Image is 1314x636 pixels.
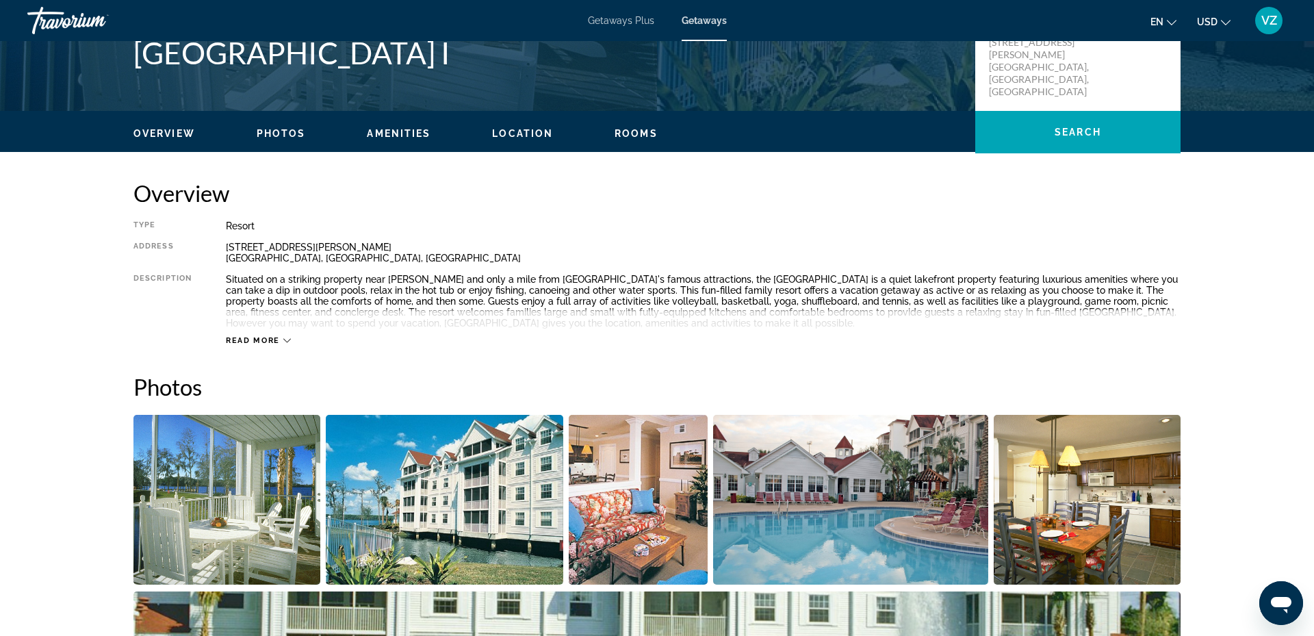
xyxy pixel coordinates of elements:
[994,414,1181,585] button: Open full-screen image slider
[1197,16,1218,27] span: USD
[326,414,564,585] button: Open full-screen image slider
[257,128,306,139] span: Photos
[226,242,1181,264] div: [STREET_ADDRESS][PERSON_NAME] [GEOGRAPHIC_DATA], [GEOGRAPHIC_DATA], [GEOGRAPHIC_DATA]
[133,35,962,71] h1: [GEOGRAPHIC_DATA] I
[133,127,195,140] button: Overview
[226,336,280,345] span: Read more
[1055,127,1101,138] span: Search
[226,274,1181,329] div: Situated on a striking property near [PERSON_NAME] and only a mile from [GEOGRAPHIC_DATA]'s famou...
[226,220,1181,231] div: Resort
[27,3,164,38] a: Travorium
[133,274,192,329] div: Description
[492,127,553,140] button: Location
[682,15,727,26] a: Getaways
[989,36,1098,98] p: [STREET_ADDRESS][PERSON_NAME] [GEOGRAPHIC_DATA], [GEOGRAPHIC_DATA], [GEOGRAPHIC_DATA]
[615,128,658,139] span: Rooms
[1150,12,1176,31] button: Change language
[1251,6,1287,35] button: User Menu
[1259,581,1303,625] iframe: Button to launch messaging window
[367,128,430,139] span: Amenities
[133,128,195,139] span: Overview
[492,128,553,139] span: Location
[133,373,1181,400] h2: Photos
[1261,14,1277,27] span: VZ
[1150,16,1163,27] span: en
[713,414,989,585] button: Open full-screen image slider
[133,242,192,264] div: Address
[1197,12,1231,31] button: Change currency
[975,111,1181,153] button: Search
[133,220,192,231] div: Type
[226,335,291,346] button: Read more
[615,127,658,140] button: Rooms
[569,414,708,585] button: Open full-screen image slider
[367,127,430,140] button: Amenities
[133,414,320,585] button: Open full-screen image slider
[588,15,654,26] a: Getaways Plus
[133,179,1181,207] h2: Overview
[257,127,306,140] button: Photos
